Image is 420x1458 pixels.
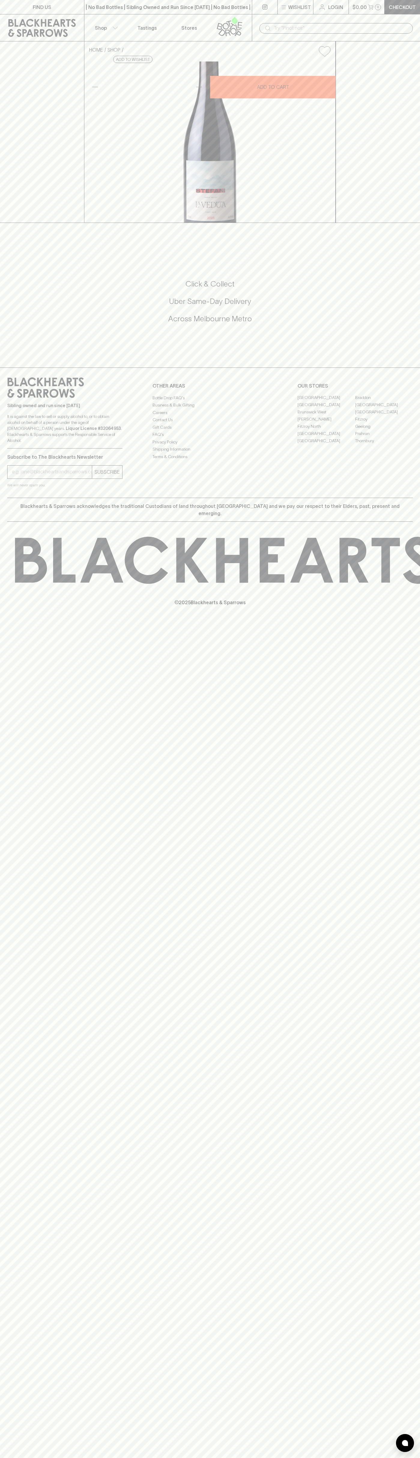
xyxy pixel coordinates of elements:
[7,403,122,409] p: Sibling owned and run since [DATE]
[7,453,122,460] p: Subscribe to The Blackhearts Newsletter
[153,438,268,445] a: Privacy Policy
[153,409,268,416] a: Careers
[84,61,335,223] img: 41567.png
[298,416,355,423] a: [PERSON_NAME]
[7,296,413,306] h5: Uber Same-Day Delivery
[7,279,413,289] h5: Click & Collect
[7,255,413,355] div: Call to action block
[316,44,333,59] button: Add to wishlist
[274,23,408,33] input: Try "Pinot noir"
[352,4,367,11] p: $0.00
[107,47,120,52] a: SHOP
[355,423,413,430] a: Geelong
[153,382,268,389] p: OTHER AREAS
[298,430,355,437] a: [GEOGRAPHIC_DATA]
[153,416,268,424] a: Contact Us
[355,409,413,416] a: [GEOGRAPHIC_DATA]
[355,437,413,445] a: Thornbury
[298,382,413,389] p: OUR STORES
[355,401,413,409] a: [GEOGRAPHIC_DATA]
[137,24,157,31] p: Tastings
[7,482,122,488] p: We will never spam you
[153,446,268,453] a: Shipping Information
[7,314,413,324] h5: Across Melbourne Metro
[168,14,210,41] a: Stores
[257,83,289,91] p: ADD TO CART
[12,467,92,477] input: e.g. jane@blackheartsandsparrows.com.au
[402,1440,408,1446] img: bubble-icon
[355,416,413,423] a: Fitzroy
[33,4,51,11] p: FIND US
[113,56,153,63] button: Add to wishlist
[66,426,121,431] strong: Liquor License #32064953
[328,4,343,11] p: Login
[126,14,168,41] a: Tastings
[355,430,413,437] a: Prahran
[355,394,413,401] a: Braddon
[153,402,268,409] a: Business & Bulk Gifting
[153,424,268,431] a: Gift Cards
[298,401,355,409] a: [GEOGRAPHIC_DATA]
[298,409,355,416] a: Brunswick West
[7,413,122,443] p: It is against the law to sell or supply alcohol to, or to obtain alcohol on behalf of a person un...
[95,468,120,475] p: SUBSCRIBE
[389,4,416,11] p: Checkout
[298,437,355,445] a: [GEOGRAPHIC_DATA]
[89,47,103,52] a: HOME
[12,502,408,517] p: Blackhearts & Sparrows acknowledges the traditional Custodians of land throughout [GEOGRAPHIC_DAT...
[288,4,311,11] p: Wishlist
[153,453,268,460] a: Terms & Conditions
[84,14,126,41] button: Shop
[92,466,122,478] button: SUBSCRIBE
[153,394,268,401] a: Bottle Drop FAQ's
[377,5,379,9] p: 0
[95,24,107,31] p: Shop
[210,76,336,98] button: ADD TO CART
[181,24,197,31] p: Stores
[153,431,268,438] a: FAQ's
[298,423,355,430] a: Fitzroy North
[298,394,355,401] a: [GEOGRAPHIC_DATA]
